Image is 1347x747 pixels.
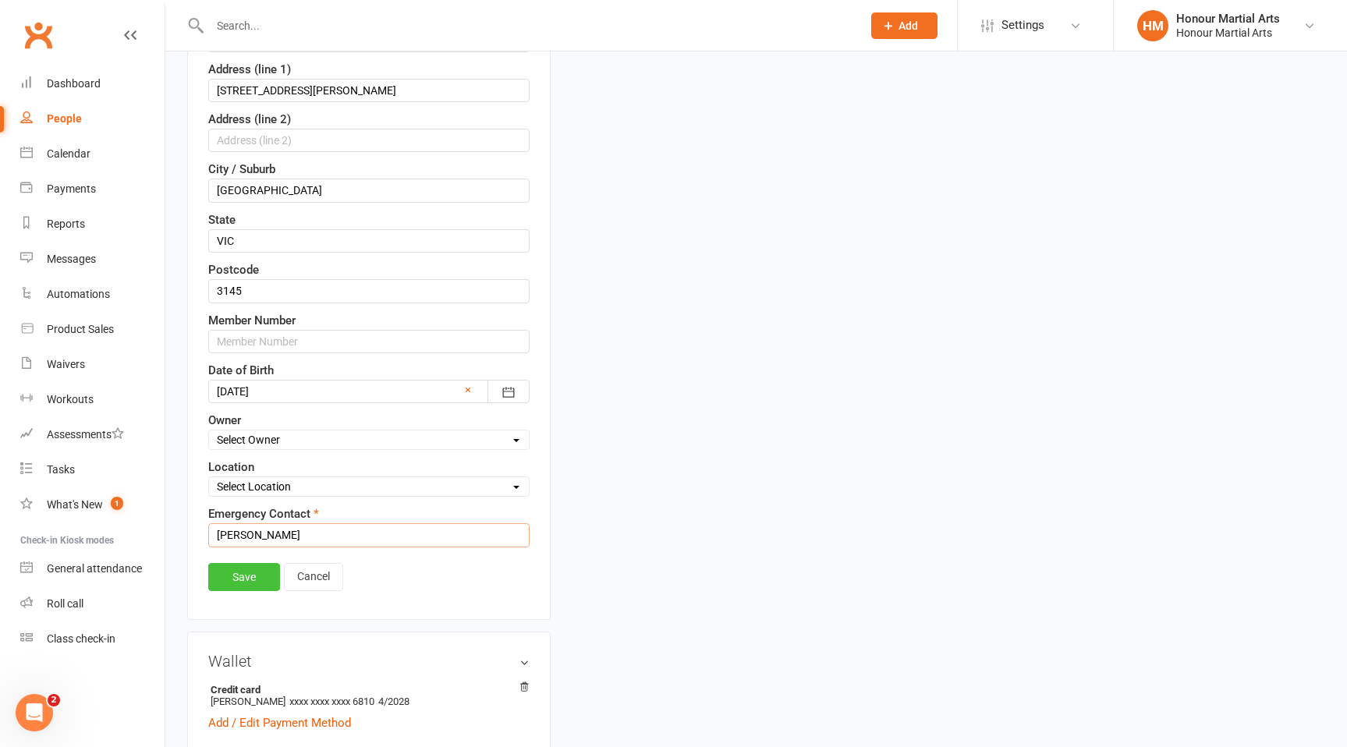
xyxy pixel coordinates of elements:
label: Emergency Contact [208,504,319,523]
div: Automations [47,288,110,300]
label: Owner [208,411,241,430]
div: Calendar [47,147,90,160]
a: Assessments [20,417,165,452]
a: Save [208,563,280,591]
li: [PERSON_NAME] [208,682,530,710]
label: Address (line 1) [208,60,291,79]
div: Waivers [47,358,85,370]
span: 1 [111,497,123,510]
label: Member Number [208,311,296,330]
input: Address (line 2) [208,129,530,152]
a: Dashboard [20,66,165,101]
span: 2 [48,694,60,706]
strong: Credit card [211,684,522,696]
div: Roll call [47,597,83,610]
div: Assessments [47,428,124,441]
div: What's New [47,498,103,511]
div: People [47,112,82,125]
a: Class kiosk mode [20,621,165,657]
div: Tasks [47,463,75,476]
label: State [208,211,236,229]
label: City / Suburb [208,160,275,179]
a: Roll call [20,586,165,621]
a: Tasks [20,452,165,487]
input: Search... [205,15,851,37]
a: Payments [20,172,165,207]
label: Location [208,458,254,476]
div: Honour Martial Arts [1176,26,1280,40]
div: Class check-in [47,632,115,645]
div: Dashboard [47,77,101,90]
input: State [208,229,530,253]
h3: Wallet [208,653,530,670]
div: Workouts [47,393,94,405]
iframe: Intercom live chat [16,694,53,731]
a: Waivers [20,347,165,382]
a: Messages [20,242,165,277]
a: General attendance kiosk mode [20,551,165,586]
a: × [465,381,471,399]
a: Reports [20,207,165,242]
a: Cancel [284,563,343,591]
div: Payments [47,182,96,195]
label: Date of Birth [208,361,274,380]
span: Settings [1001,8,1044,43]
a: Product Sales [20,312,165,347]
div: HM [1137,10,1168,41]
input: City / Suburb [208,179,530,202]
a: Calendar [20,136,165,172]
input: Member Number [208,330,530,353]
label: Address (line 2) [208,110,291,129]
a: Add / Edit Payment Method [208,713,351,732]
div: Honour Martial Arts [1176,12,1280,26]
a: What's New1 [20,487,165,522]
span: 4/2028 [378,696,409,707]
input: Address (line 1) [208,79,530,102]
div: Reports [47,218,85,230]
div: Product Sales [47,323,114,335]
span: Add [899,19,918,32]
span: xxxx xxxx xxxx 6810 [289,696,374,707]
label: Postcode [208,260,259,279]
a: People [20,101,165,136]
div: General attendance [47,562,142,575]
a: Automations [20,277,165,312]
a: Clubworx [19,16,58,55]
input: Postcode [208,279,530,303]
input: Emergency Contact [208,523,530,547]
div: Messages [47,253,96,265]
button: Add [871,12,938,39]
a: Workouts [20,382,165,417]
